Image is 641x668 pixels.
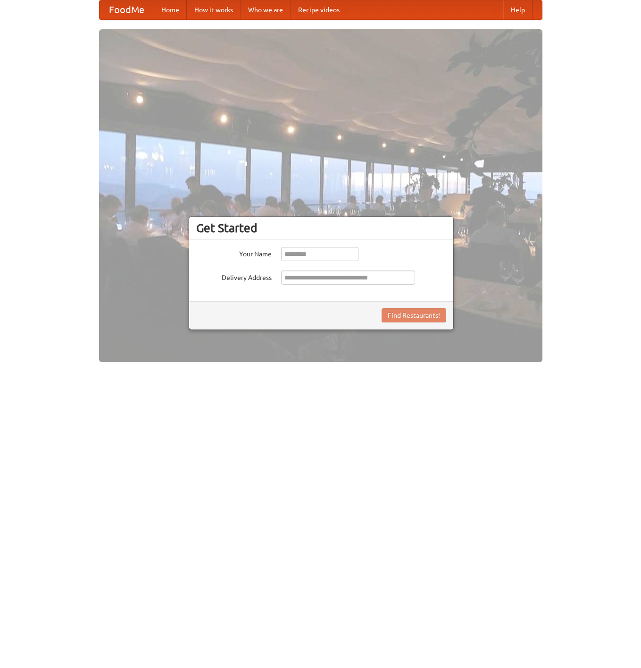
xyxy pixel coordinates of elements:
[241,0,291,19] a: Who we are
[100,0,154,19] a: FoodMe
[187,0,241,19] a: How it works
[196,247,272,259] label: Your Name
[503,0,533,19] a: Help
[291,0,347,19] a: Recipe videos
[196,221,446,235] h3: Get Started
[154,0,187,19] a: Home
[196,271,272,282] label: Delivery Address
[382,308,446,322] button: Find Restaurants!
